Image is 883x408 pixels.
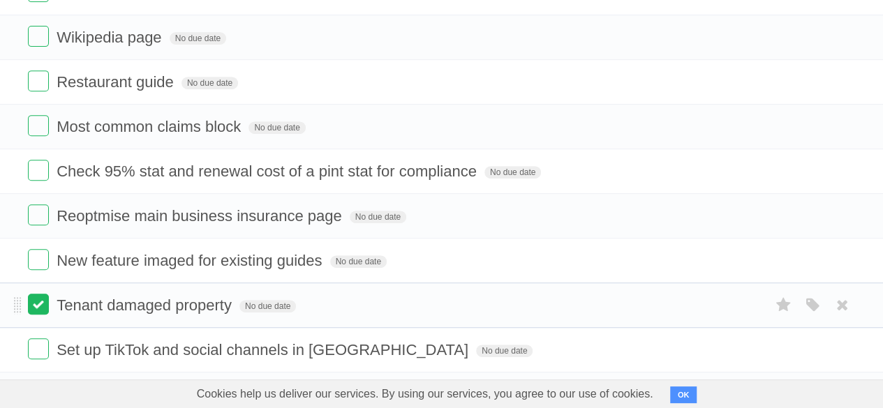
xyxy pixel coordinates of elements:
[770,294,796,317] label: Star task
[239,300,296,312] span: No due date
[28,26,49,47] label: Done
[350,211,406,223] span: No due date
[57,207,345,225] span: Reoptmise main business insurance page
[28,338,49,359] label: Done
[28,294,49,315] label: Done
[28,160,49,181] label: Done
[181,77,238,89] span: No due date
[57,163,480,180] span: Check 95% stat and renewal cost of a pint stat for compliance
[28,249,49,270] label: Done
[28,204,49,225] label: Done
[670,386,697,403] button: OK
[57,296,235,314] span: Tenant damaged property
[57,73,177,91] span: Restaurant guide
[170,32,226,45] span: No due date
[28,115,49,136] label: Done
[248,121,305,134] span: No due date
[484,166,541,179] span: No due date
[28,70,49,91] label: Done
[57,118,244,135] span: Most common claims block
[330,255,387,268] span: No due date
[476,345,533,357] span: No due date
[57,341,472,358] span: Set up TikTok and social channels in [GEOGRAPHIC_DATA]
[57,252,325,269] span: New feature imaged for existing guides
[183,380,667,408] span: Cookies help us deliver our services. By using our services, you agree to our use of cookies.
[57,29,165,46] span: Wikipedia page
